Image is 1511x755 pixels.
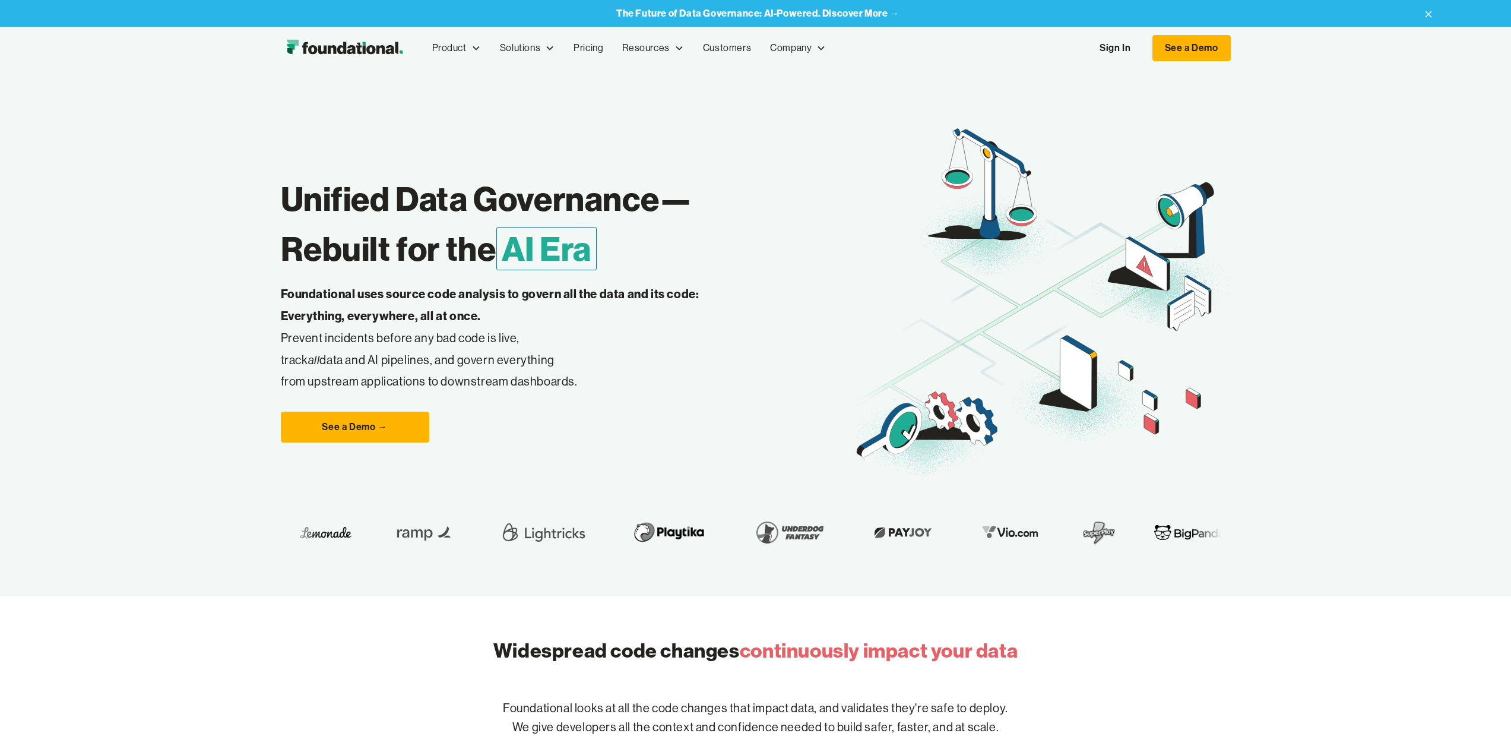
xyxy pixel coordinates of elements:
img: Ramp [376,516,448,549]
a: See a Demo → [281,412,429,443]
img: Vio.com [964,523,1032,542]
em: all [308,352,320,367]
iframe: Chat Widget [1452,698,1511,755]
strong: The Future of Data Governance: AI-Powered. Discover More → [616,7,899,19]
a: Pricing [564,29,613,68]
div: Product [423,29,490,68]
img: Foundational Logo [281,36,408,60]
img: Payjoy [856,523,926,542]
a: home [281,36,408,60]
strong: Foundational uses source code analysis to govern all the data and its code: Everything, everywher... [281,286,699,323]
h1: Unified Data Governance— Rebuilt for the [281,174,851,274]
img: Underdog Fantasy [737,516,818,549]
span: AI Era [496,227,597,270]
span: continuously impact your data [740,638,1018,663]
a: The Future of Data Governance: AI-Powered. Discover More → [616,8,899,19]
img: SuperPlay [1070,516,1104,549]
div: Resources [613,29,693,68]
p: Prevent incidents before any bad code is live, track data and AI pipelines, and govern everything... [281,283,737,393]
img: Playtika [614,516,699,549]
a: See a Demo [1152,35,1231,61]
div: Solutions [490,29,564,68]
div: Product [432,40,467,56]
div: Company [761,29,835,68]
h2: Widespread code changes [493,637,1018,665]
div: Company [770,40,812,56]
div: Solutions [500,40,540,56]
a: Customers [693,29,761,68]
img: Lightricks [486,516,576,549]
img: Lemonade [287,523,338,542]
img: BigPanda [1142,523,1212,542]
a: Sign In [1088,36,1142,61]
div: Resources [622,40,669,56]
